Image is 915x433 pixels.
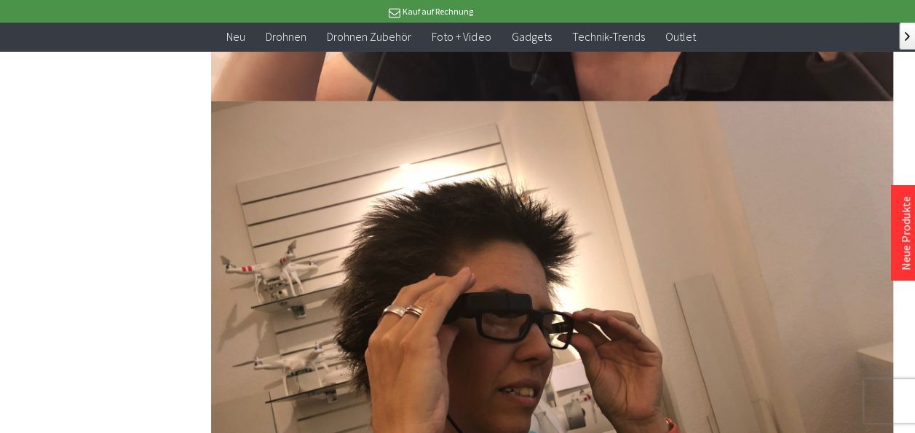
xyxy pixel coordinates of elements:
[317,22,421,52] a: Drohnen Zubehör
[421,22,501,52] a: Foto + Video
[561,22,654,52] a: Technik-Trends
[511,29,551,44] span: Gadgets
[501,22,561,52] a: Gadgets
[571,29,644,44] span: Technik-Trends
[654,22,705,52] a: Outlet
[898,196,913,270] a: Neue Produkte
[327,29,411,44] span: Drohnen Zubehör
[266,29,306,44] span: Drohnen
[905,32,910,41] span: 
[432,29,491,44] span: Foto + Video
[256,22,317,52] a: Drohnen
[216,22,256,52] a: Neu
[226,29,245,44] span: Neu
[665,29,695,44] span: Outlet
